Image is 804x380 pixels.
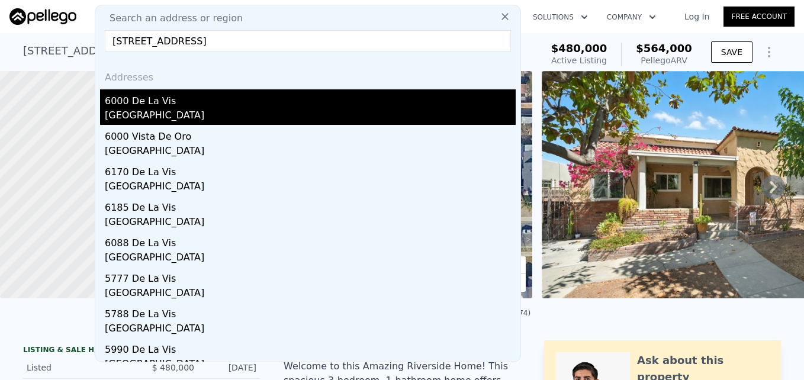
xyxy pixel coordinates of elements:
div: [GEOGRAPHIC_DATA] [105,144,516,160]
div: 6000 Vista De Oro [105,125,516,144]
div: [STREET_ADDRESS] , [GEOGRAPHIC_DATA] , CA 92507 [23,43,307,59]
div: 5990 De La Vis [105,338,516,357]
button: SAVE [711,41,752,63]
div: Pellego ARV [636,54,692,66]
input: Enter an address, city, region, neighborhood or zip code [105,30,511,51]
div: 6170 De La Vis [105,160,516,179]
button: Company [597,7,665,28]
div: [GEOGRAPHIC_DATA] [105,321,516,338]
a: Log In [670,11,723,22]
div: 5788 De La Vis [105,302,516,321]
div: [GEOGRAPHIC_DATA] [105,215,516,231]
span: Search an address or region [100,11,243,25]
div: [GEOGRAPHIC_DATA] [105,108,516,125]
div: 5777 De La Vis [105,267,516,286]
div: [GEOGRAPHIC_DATA] [105,357,516,373]
span: $564,000 [636,42,692,54]
div: 6000 De La Vis [105,89,516,108]
div: [GEOGRAPHIC_DATA] [105,286,516,302]
div: LISTING & SALE HISTORY [23,345,260,357]
button: Show Options [757,40,781,64]
div: 6185 De La Vis [105,196,516,215]
div: Listed [27,362,132,373]
span: Active Listing [551,56,607,65]
span: $ 480,000 [152,363,194,372]
div: 6088 De La Vis [105,231,516,250]
span: $480,000 [551,42,607,54]
img: Pellego [9,8,76,25]
div: [GEOGRAPHIC_DATA] [105,250,516,267]
button: Solutions [523,7,597,28]
a: Free Account [723,7,795,27]
div: Addresses [100,61,516,89]
div: [GEOGRAPHIC_DATA] [105,179,516,196]
div: [DATE] [204,362,256,373]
